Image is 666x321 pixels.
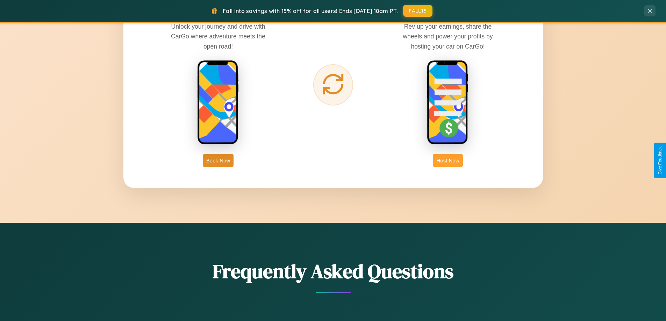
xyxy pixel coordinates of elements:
p: Unlock your journey and drive with CarGo where adventure meets the open road! [166,22,271,51]
button: FALL15 [403,5,432,17]
p: Rev up your earnings, share the wheels and power your profits by hosting your car on CarGo! [395,22,500,51]
img: host phone [427,60,469,145]
button: Host Now [433,154,463,167]
img: rent phone [197,60,239,145]
button: Book Now [203,154,234,167]
span: Fall into savings with 15% off for all users! Ends [DATE] 10am PT. [223,7,398,14]
h2: Frequently Asked Questions [123,258,543,285]
div: Give Feedback [658,146,663,175]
